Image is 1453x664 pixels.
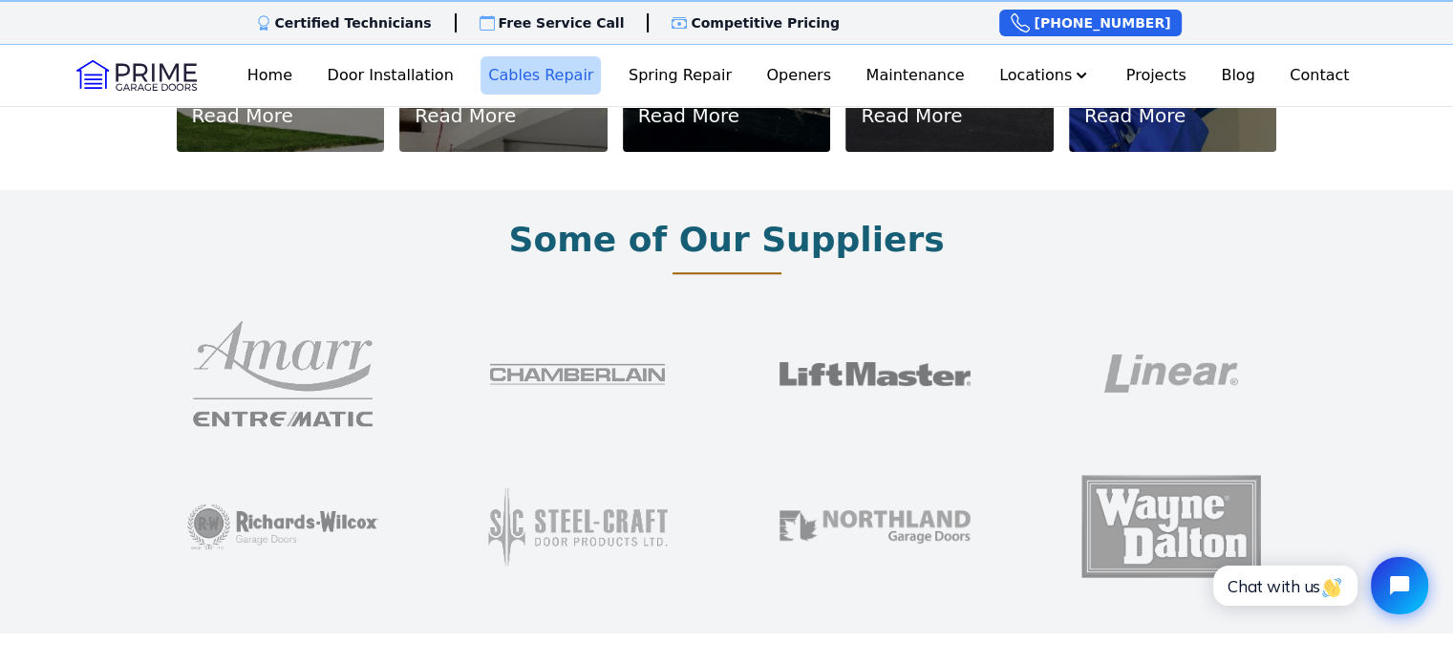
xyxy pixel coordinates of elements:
a: Maintenance [858,56,972,95]
a: [PHONE_NUMBER] [999,10,1182,36]
a: Read More [638,102,739,129]
a: Openers [759,56,839,95]
a: Blog [1213,56,1262,95]
a: Spring Repair [621,56,739,95]
a: Cables Repair [481,56,601,95]
img: clopay garage [1076,297,1267,450]
img: clopay garage [1076,450,1267,603]
iframe: Tidio Chat [1192,541,1444,631]
p: Competitive Pricing [691,13,840,32]
a: Projects [1119,56,1194,95]
img: clopay garage [780,297,971,450]
a: Home [240,56,300,95]
a: Read More [415,102,516,129]
p: Certified Technicians [275,13,432,32]
a: Read More [1084,102,1186,129]
img: Northland doors [780,450,971,603]
a: Contact [1282,56,1357,95]
a: Read More [192,102,293,129]
img: steel-craft garage [483,450,674,603]
p: Free Service Call [499,13,625,32]
a: Door Installation [320,56,461,95]
img: RW garage doors [187,450,378,603]
img: clopay garage [483,297,674,450]
button: Locations [992,56,1099,95]
img: Logo [76,60,197,91]
img: amarr garage doors [187,297,378,450]
a: Read More [861,102,962,129]
h2: Some of Our Suppliers [509,221,945,259]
